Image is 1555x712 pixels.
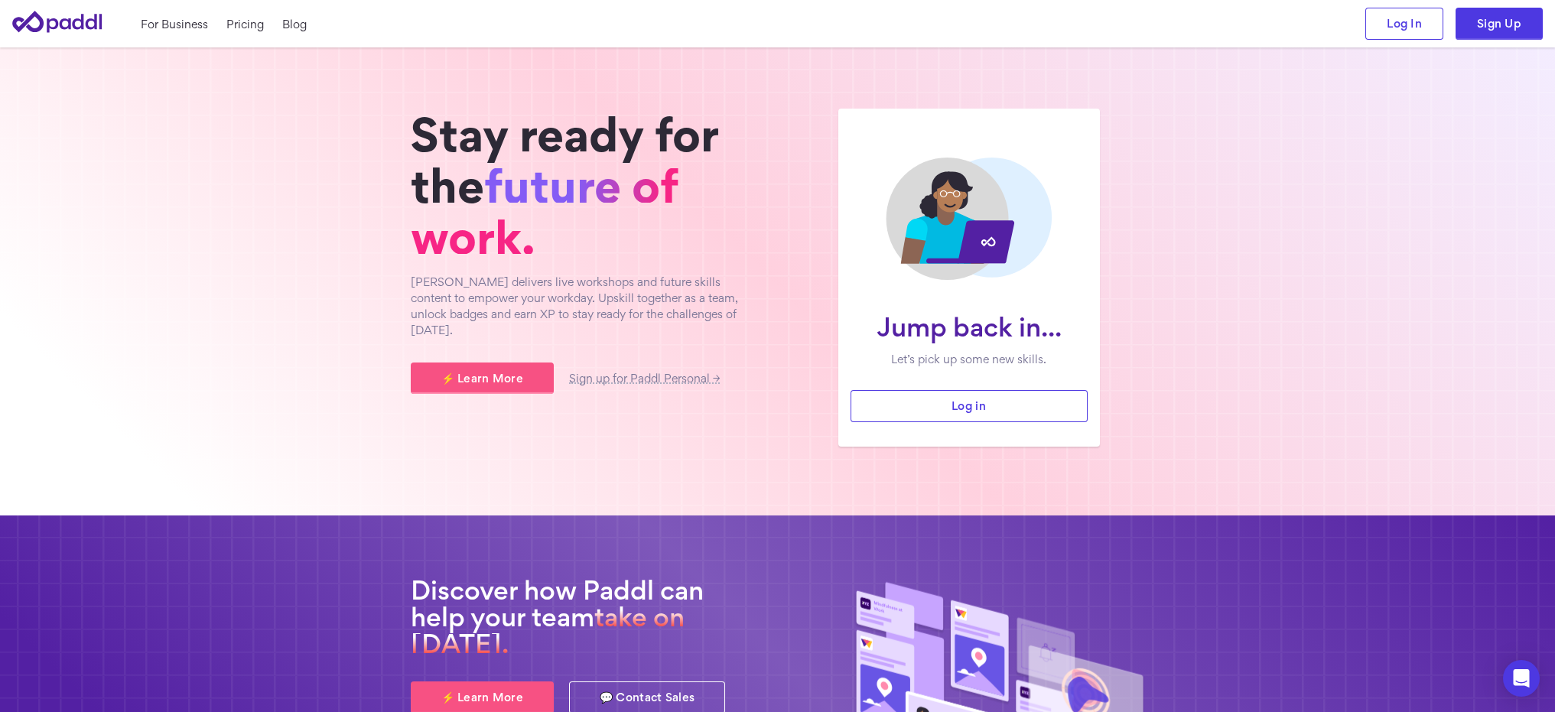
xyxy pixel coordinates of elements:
span: future of work. [411,168,678,254]
a: Pricing [226,16,264,32]
a: Sign up for Paddl Personal → [569,374,720,384]
h1: Stay ready for the [411,109,763,263]
a: ⚡ Learn More [411,363,554,395]
a: Blog [282,16,307,32]
p: Let’s pick up some new skills. [863,351,1075,367]
h1: Jump back in... [863,314,1075,340]
a: Log In [1365,8,1443,40]
a: Sign Up [1456,8,1543,40]
p: [PERSON_NAME] delivers live workshops and future skills content to empower your workday. Upskill ... [411,274,763,338]
a: For Business [141,16,208,32]
h2: Discover how Paddl can help your team [411,577,763,658]
div: Open Intercom Messenger [1503,660,1540,697]
a: Log in [851,390,1088,422]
